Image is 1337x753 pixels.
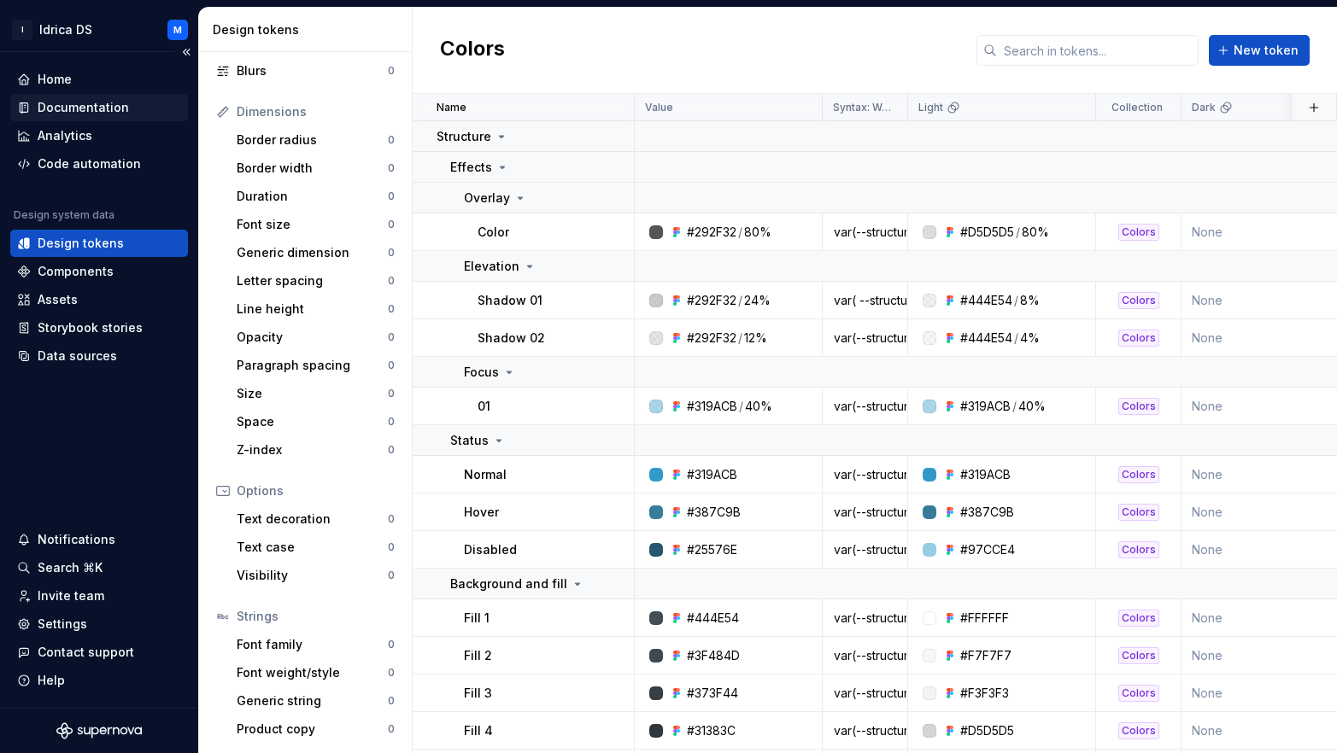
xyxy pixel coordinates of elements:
div: Colors [1118,330,1159,347]
div: 0 [388,387,395,400]
a: Data sources [10,342,188,370]
div: 0 [388,274,395,288]
div: Data sources [38,347,117,365]
div: var(--structure__background-fill__fill-3) [824,685,906,702]
div: Home [38,71,72,88]
div: 40% [745,398,772,415]
div: #444E54 [960,292,1012,309]
a: Text decoration0 [230,505,402,533]
div: #387C9B [960,504,1014,521]
a: Letter spacing0 [230,267,402,295]
div: var(--structure__status__normal) [824,466,906,483]
p: 01 [478,398,490,415]
div: Design system data [14,208,114,222]
div: Line height [237,301,388,318]
div: 0 [388,540,395,554]
div: Font family [237,636,388,653]
a: Home [10,66,188,93]
div: 4% [1020,330,1040,347]
a: Text case0 [230,534,402,561]
div: Options [237,482,395,499]
div: Notifications [38,531,115,548]
a: Font weight/style0 [230,659,402,686]
p: Disabled [464,541,517,558]
p: Dark [1192,101,1216,114]
div: Duration [237,188,388,205]
div: 0 [388,666,395,680]
div: #444E54 [687,610,739,627]
div: 0 [388,133,395,147]
div: 80% [1022,224,1049,241]
a: Blurs0 [209,57,402,85]
a: Font family0 [230,631,402,658]
div: / [738,224,742,241]
p: Normal [464,466,507,483]
div: Analytics [38,127,92,144]
div: 0 [388,246,395,260]
div: 0 [388,64,395,78]
a: Border radius0 [230,126,402,154]
div: Colors [1118,292,1159,309]
a: Space0 [230,408,402,435]
div: #3F484D [687,647,740,664]
div: var(--structure__effects__elevation__shadow-02) [824,330,906,347]
p: Name [437,101,466,114]
div: var(--structure__effects__focus__01) [824,398,906,415]
div: Text decoration [237,511,388,528]
a: Invite team [10,582,188,610]
a: Size0 [230,380,402,407]
div: Code automation [38,155,141,172]
div: Z-index [237,441,388,458]
a: Documentation [10,94,188,121]
div: Design tokens [213,21,405,38]
div: 80% [744,224,771,241]
h2: Colors [440,35,505,66]
a: Settings [10,610,188,638]
div: #319ACB [960,466,1011,483]
div: 0 [388,694,395,708]
div: 0 [388,218,395,231]
div: 0 [388,569,395,582]
div: / [739,398,743,415]
div: 0 [388,722,395,736]
span: New token [1234,42,1299,59]
a: Opacity0 [230,324,402,351]
div: Text case [237,539,388,556]
p: Overlay [464,190,510,207]
div: #31383C [687,722,736,739]
div: Idrica DS [39,21,92,38]
div: Colors [1118,398,1159,415]
div: var(--structure__background-fill__fill-4) [824,722,906,739]
div: #292F32 [687,330,736,347]
div: #319ACB [687,398,737,415]
a: Z-index0 [230,436,402,464]
div: Contact support [38,644,134,661]
div: Font size [237,216,388,233]
div: 24% [744,292,771,309]
div: #D5D5D5 [960,722,1014,739]
div: Storybook stories [38,319,143,336]
div: 8% [1020,292,1040,309]
p: Fill 2 [464,647,492,664]
div: Settings [38,616,87,633]
div: Colors [1118,541,1159,558]
div: Product copy [237,721,388,738]
div: Search ⌘K [38,559,103,576]
button: Search ⌘K [10,554,188,581]
a: Font size0 [230,211,402,238]
a: Line height0 [230,295,402,323]
div: Design tokens [38,235,124,252]
p: Light [918,101,943,114]
div: Blurs [237,62,388,79]
p: Fill 1 [464,610,490,627]
div: Components [38,263,114,280]
a: Analytics [10,122,188,149]
div: Strings [237,608,395,625]
div: Paragraph spacing [237,357,388,374]
div: #444E54 [960,330,1012,347]
a: Paragraph spacing0 [230,352,402,379]
div: #319ACB [687,466,737,483]
div: M [173,23,182,37]
p: Status [450,432,489,449]
div: #387C9B [687,504,741,521]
